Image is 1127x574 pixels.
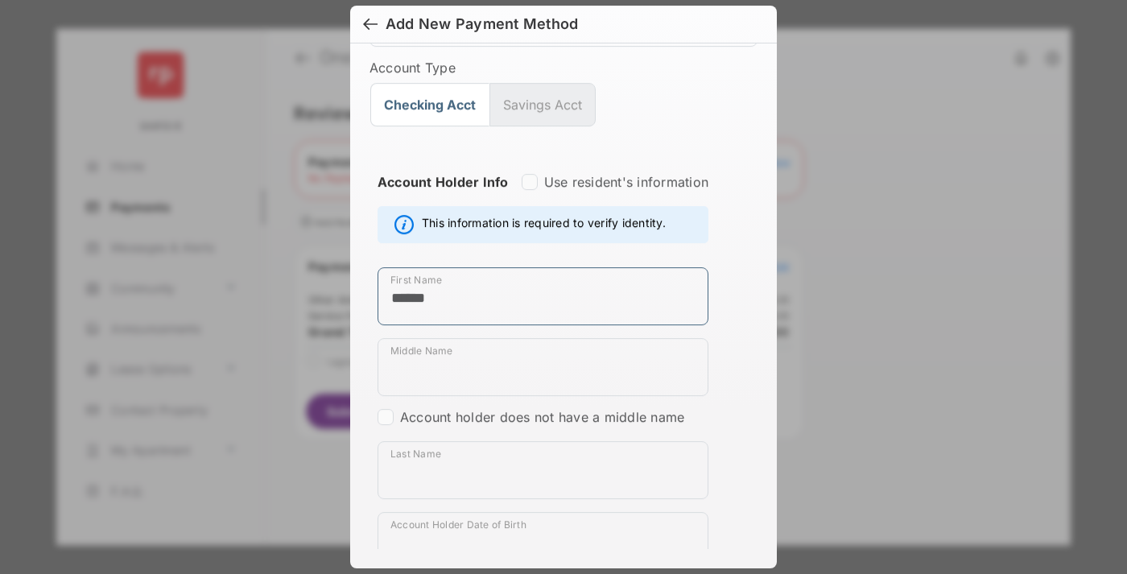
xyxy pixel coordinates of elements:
[544,174,708,190] label: Use resident's information
[378,174,509,219] strong: Account Holder Info
[386,15,578,33] div: Add New Payment Method
[400,409,684,425] label: Account holder does not have a middle name
[489,83,596,126] button: Savings Acct
[370,83,489,126] button: Checking Acct
[369,60,758,76] label: Account Type
[422,215,666,234] span: This information is required to verify identity.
